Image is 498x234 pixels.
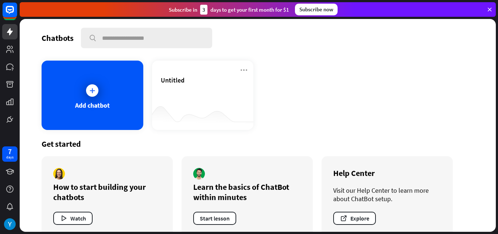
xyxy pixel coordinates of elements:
div: 7 [8,148,12,155]
a: 7 days [2,146,17,162]
img: author [53,168,65,180]
div: Learn the basics of ChatBot within minutes [193,182,301,202]
div: How to start building your chatbots [53,182,161,202]
button: Watch [53,212,93,225]
div: days [6,155,13,160]
button: Start lesson [193,212,236,225]
button: Open LiveChat chat widget [6,3,28,25]
div: Visit our Help Center to learn more about ChatBot setup. [333,186,441,203]
div: 3 [200,5,207,15]
div: Get started [42,139,474,149]
div: Subscribe in days to get your first month for $1 [169,5,289,15]
img: author [193,168,205,180]
div: Add chatbot [75,101,110,110]
div: Help Center [333,168,441,178]
div: Chatbots [42,33,74,43]
span: Untitled [161,76,184,84]
button: Explore [333,212,376,225]
div: Subscribe now [295,4,338,15]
